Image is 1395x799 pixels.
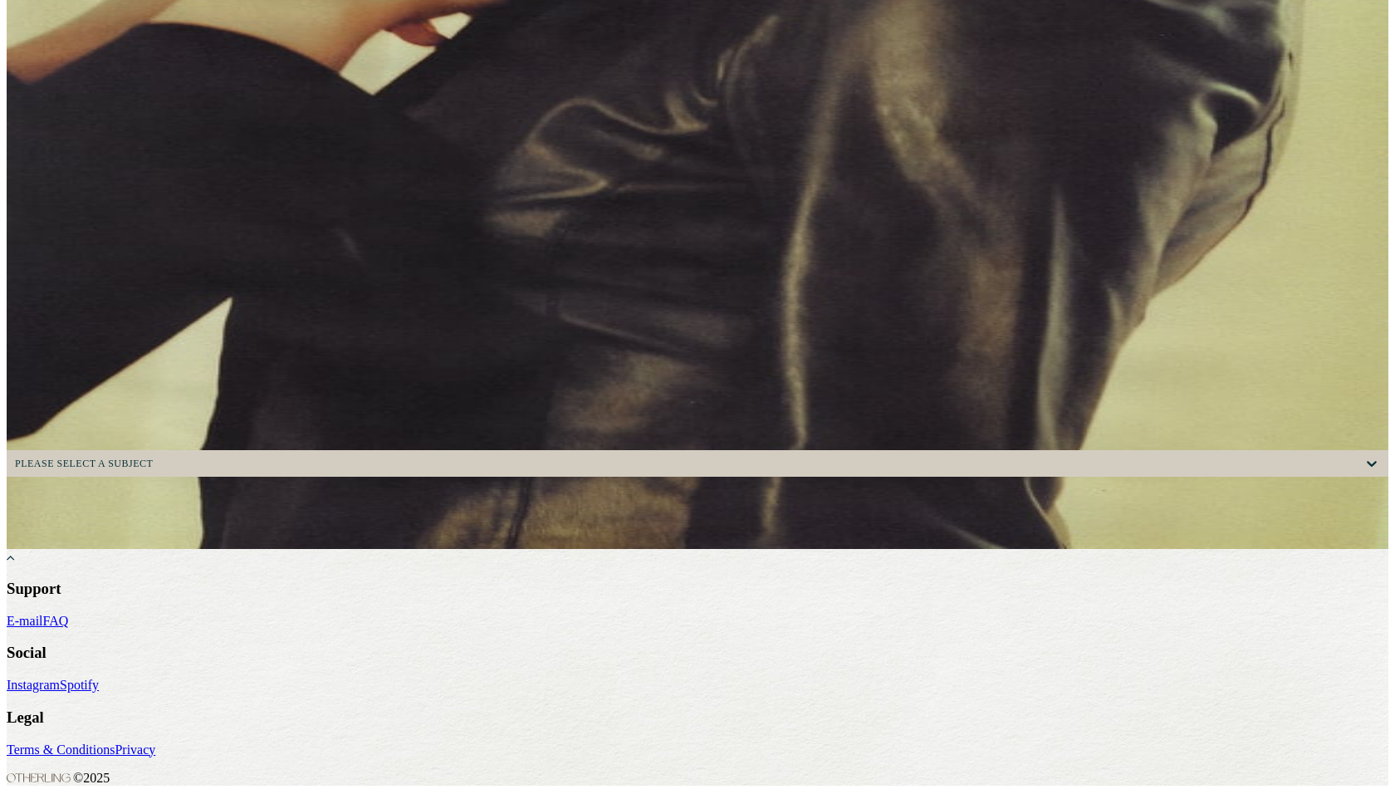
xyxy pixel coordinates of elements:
[7,743,115,757] a: Terms & Conditions
[7,614,43,628] a: E-mail
[7,644,1388,662] h3: Social
[43,614,69,628] a: FAQ
[7,678,60,692] a: Instagram
[115,743,155,757] a: Privacy
[60,678,99,692] a: Spotify
[15,458,153,469] div: Please select a subject
[7,708,1388,727] h3: Legal
[7,771,110,785] span: © 2025
[153,458,156,469] input: select-dropdown
[7,580,1388,598] h3: Support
